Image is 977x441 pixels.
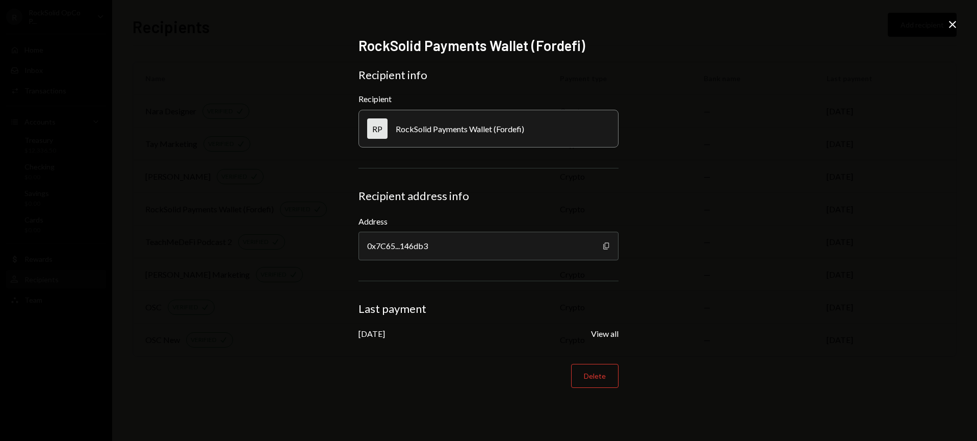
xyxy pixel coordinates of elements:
button: Delete [571,364,619,388]
button: View all [591,329,619,339]
div: Recipient info [358,68,619,82]
label: Address [358,215,619,228]
div: RP [367,118,388,139]
div: Recipient address info [358,189,619,203]
div: [DATE] [358,329,385,338]
h2: RockSolid Payments Wallet (Fordefi) [358,36,619,56]
div: Recipient [358,94,619,104]
div: Last payment [358,302,619,316]
div: RockSolid Payments Wallet (Fordefi) [396,124,524,134]
div: 0x7C65...146db3 [358,232,619,260]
